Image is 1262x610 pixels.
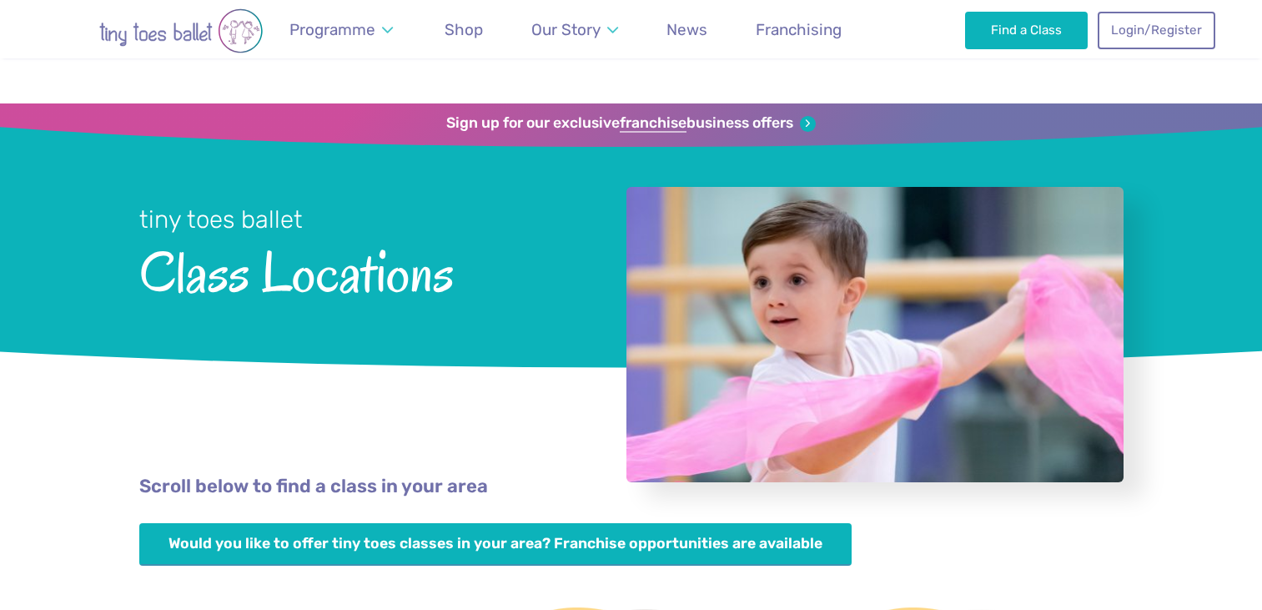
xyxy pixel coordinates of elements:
[139,523,852,566] a: Would you like to offer tiny toes classes in your area? Franchise opportunities are available
[139,236,582,304] span: Class Locations
[620,114,686,133] strong: franchise
[139,205,303,234] small: tiny toes ballet
[748,10,850,49] a: Franchising
[48,8,314,53] img: tiny toes ballet
[659,10,716,49] a: News
[282,10,401,49] a: Programme
[965,12,1088,48] a: Find a Class
[139,474,1124,500] p: Scroll below to find a class in your area
[445,20,483,39] span: Shop
[446,114,816,133] a: Sign up for our exclusivefranchisebusiness offers
[437,10,491,49] a: Shop
[289,20,375,39] span: Programme
[531,20,601,39] span: Our Story
[666,20,707,39] span: News
[1098,12,1214,48] a: Login/Register
[756,20,842,39] span: Franchising
[523,10,626,49] a: Our Story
